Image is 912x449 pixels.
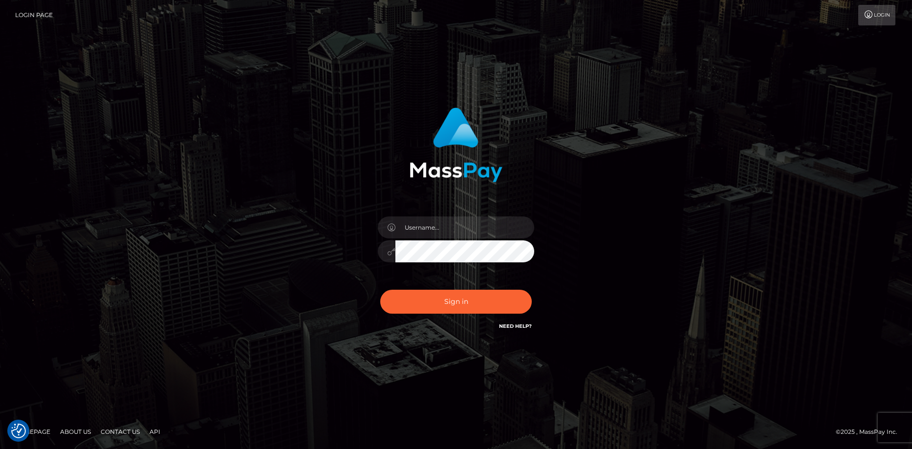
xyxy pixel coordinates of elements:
[395,216,534,238] input: Username...
[858,5,895,25] a: Login
[410,107,502,182] img: MassPay Login
[15,5,53,25] a: Login Page
[11,424,54,439] a: Homepage
[97,424,144,439] a: Contact Us
[499,323,532,329] a: Need Help?
[380,290,532,314] button: Sign in
[836,427,905,437] div: © 2025 , MassPay Inc.
[11,424,26,438] button: Consent Preferences
[11,424,26,438] img: Revisit consent button
[146,424,164,439] a: API
[56,424,95,439] a: About Us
